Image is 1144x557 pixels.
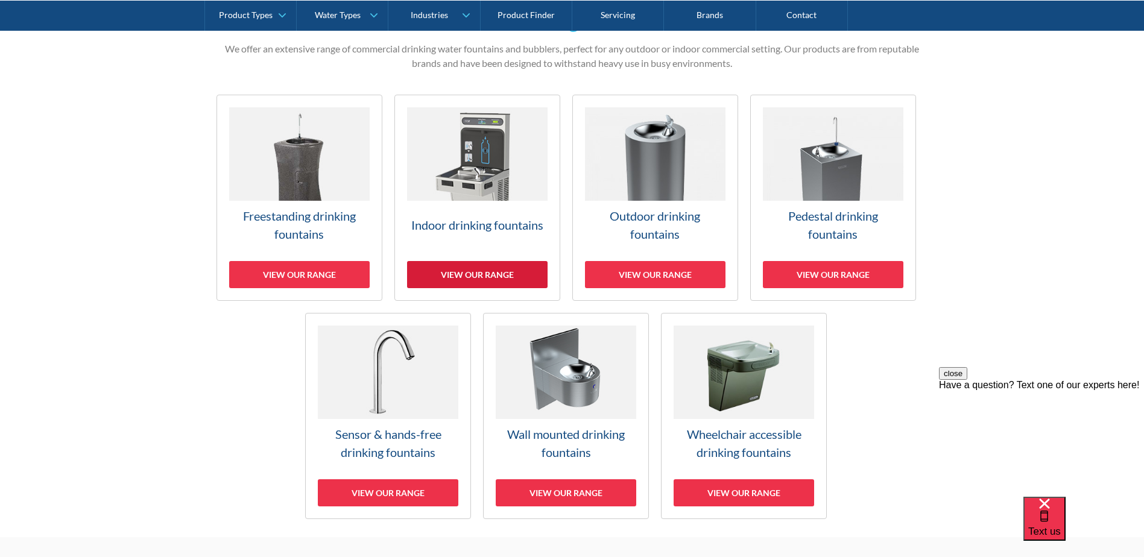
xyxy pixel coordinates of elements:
[939,367,1144,512] iframe: podium webchat widget prompt
[216,42,928,71] p: We offer an extensive range of commercial drinking water fountains and bubblers, perfect for any ...
[219,10,273,20] div: Product Types
[674,425,814,461] h3: Wheelchair accessible drinking fountains
[229,207,370,243] h3: Freestanding drinking fountains
[585,261,725,288] div: View our range
[318,425,458,461] h3: Sensor & hands-free drinking fountains
[216,95,382,301] a: Freestanding drinking fountainsView our range
[661,313,827,519] a: Wheelchair accessible drinking fountainsView our range
[496,479,636,506] div: View our range
[407,216,548,234] h3: Indoor drinking fountains
[763,207,903,243] h3: Pedestal drinking fountains
[585,207,725,243] h3: Outdoor drinking fountains
[315,10,361,20] div: Water Types
[572,95,738,301] a: Outdoor drinking fountainsView our range
[1023,497,1144,557] iframe: podium webchat widget bubble
[407,261,548,288] div: View our range
[394,95,560,301] a: Indoor drinking fountainsView our range
[750,95,916,301] a: Pedestal drinking fountainsView our range
[496,425,636,461] h3: Wall mounted drinking fountains
[411,10,448,20] div: Industries
[318,479,458,506] div: View our range
[674,479,814,506] div: View our range
[305,313,471,519] a: Sensor & hands-free drinking fountainsView our range
[483,313,649,519] a: Wall mounted drinking fountainsView our range
[763,261,903,288] div: View our range
[229,261,370,288] div: View our range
